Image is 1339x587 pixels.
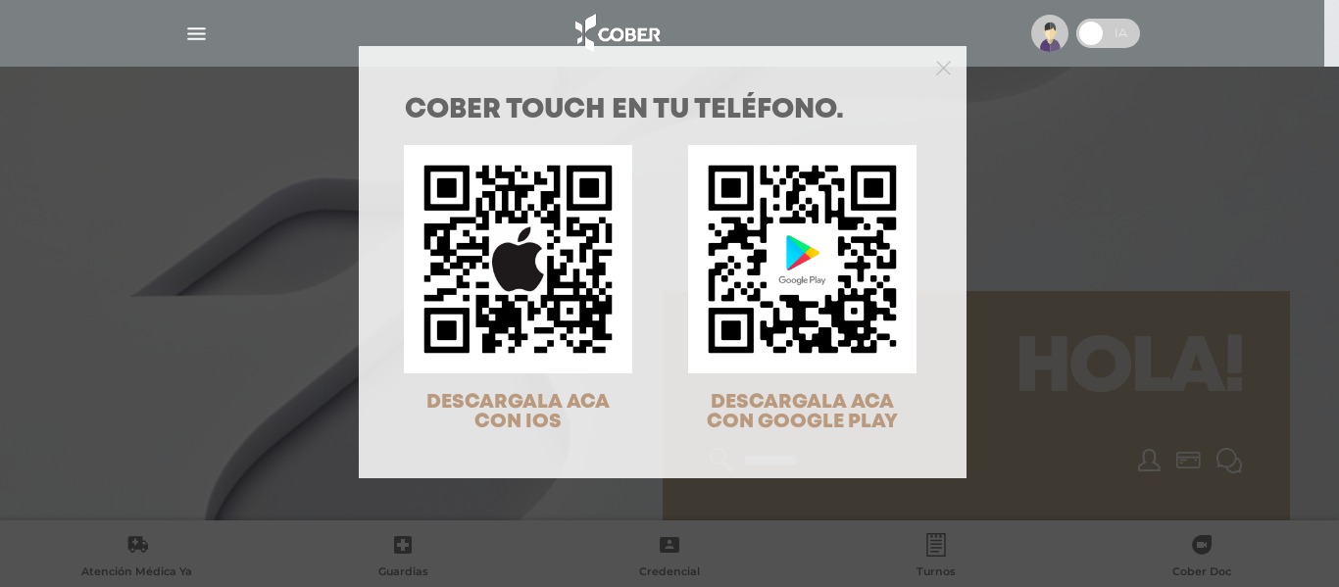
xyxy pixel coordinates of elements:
span: DESCARGALA ACA CON IOS [426,393,610,431]
button: Close [936,58,951,75]
img: qr-code [404,145,632,373]
h1: COBER TOUCH en tu teléfono. [405,97,920,124]
span: DESCARGALA ACA CON GOOGLE PLAY [707,393,898,431]
img: qr-code [688,145,917,373]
